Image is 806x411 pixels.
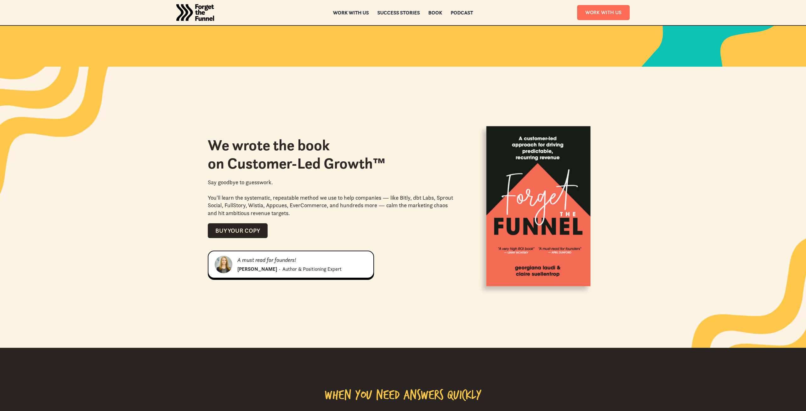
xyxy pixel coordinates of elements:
div: Author & Positioning Expert [282,265,342,273]
a: Success Stories [377,10,420,15]
a: Buy your copy [208,223,268,238]
div: Say goodbye to guesswork. You'll learn the systematic, repeatable method we use to help companies... [208,179,453,217]
div: When you need answers quickly [280,388,526,403]
h2: We wrote the book on Customer-Led Growth™ [208,136,385,172]
a: Work With Us [577,5,630,20]
a: Work with us [333,10,369,15]
div: A must read for founders! [237,256,342,264]
a: Book [429,10,442,15]
div: · [279,265,280,273]
div: [PERSON_NAME] [237,265,277,273]
div: Buy your copy [215,227,260,234]
a: Podcast [451,10,473,15]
